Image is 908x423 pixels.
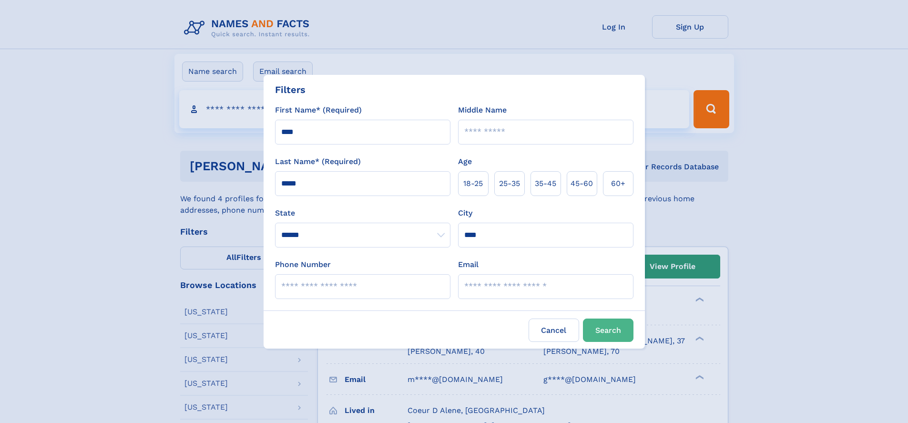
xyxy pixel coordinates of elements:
[463,178,483,189] span: 18‑25
[458,104,507,116] label: Middle Name
[529,319,579,342] label: Cancel
[275,104,362,116] label: First Name* (Required)
[499,178,520,189] span: 25‑35
[275,83,306,97] div: Filters
[571,178,593,189] span: 45‑60
[275,207,450,219] label: State
[611,178,625,189] span: 60+
[583,319,633,342] button: Search
[275,259,331,270] label: Phone Number
[535,178,556,189] span: 35‑45
[458,156,472,167] label: Age
[458,259,479,270] label: Email
[275,156,361,167] label: Last Name* (Required)
[458,207,472,219] label: City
